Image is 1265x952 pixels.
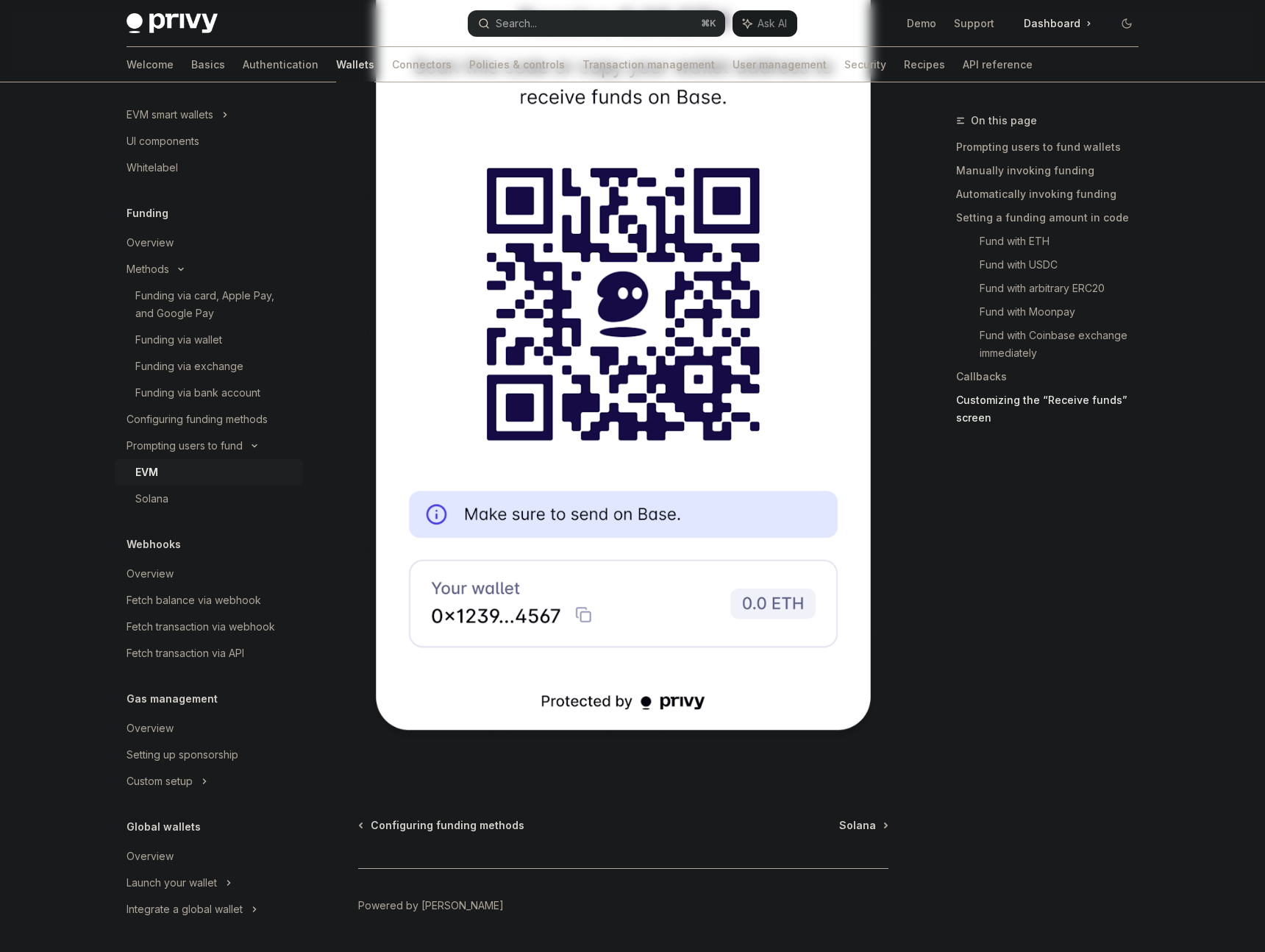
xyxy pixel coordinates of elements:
a: Basics [191,47,225,82]
a: Welcome [126,47,174,82]
a: Fetch transaction via webhook [115,614,303,640]
a: EVM [115,459,303,486]
h5: Global wallets [126,818,201,836]
a: Transaction management [582,47,715,82]
div: Whitelabel [126,159,178,177]
a: Support [954,16,994,31]
div: UI components [126,132,199,150]
a: Funding via wallet [115,327,303,353]
a: Fund with USDC [980,253,1150,277]
span: Solana [839,818,876,833]
a: Demo [907,16,936,31]
div: Fetch transaction via webhook [126,618,275,636]
a: Overview [115,230,303,256]
a: Wallets [336,47,374,82]
a: User management [733,47,827,82]
h5: Webhooks [126,536,181,553]
a: Overview [115,561,303,587]
span: Configuring funding methods [371,818,524,833]
a: Configuring funding methods [360,818,524,833]
span: Dashboard [1024,16,1080,31]
button: Ask AI [733,10,797,37]
a: Fund with arbitrary ERC20 [980,277,1150,300]
h5: Funding [126,205,168,222]
a: Policies & controls [469,47,565,82]
a: Fund with Moonpay [980,300,1150,324]
span: ⌘ K [701,18,716,29]
button: Search...⌘K [468,10,725,37]
a: Overview [115,843,303,870]
div: Prompting users to fund [126,437,243,455]
a: Overview [115,715,303,742]
a: Security [844,47,886,82]
div: Funding via bank account [135,384,260,402]
img: dark logo [126,13,218,34]
a: Callbacks [956,365,1150,388]
div: Overview [126,565,174,583]
a: Prompting users to fund wallets [956,135,1150,159]
div: Overview [126,720,174,737]
a: Recipes [904,47,945,82]
a: Solana [115,486,303,512]
h5: Gas management [126,690,218,708]
div: Launch your wallet [126,874,217,892]
a: Manually invoking funding [956,159,1150,182]
a: Powered by [PERSON_NAME] [358,898,504,913]
a: Customizing the “Receive funds” screen [956,388,1150,430]
div: Overview [126,848,174,865]
div: Funding via exchange [135,358,243,375]
div: Setting up sponsorship [126,746,238,764]
button: Toggle dark mode [1115,12,1138,35]
span: Ask AI [758,16,787,31]
a: Setting up sponsorship [115,742,303,768]
a: Automatically invoking funding [956,182,1150,206]
div: Custom setup [126,772,193,790]
div: Funding via card, Apple Pay, and Google Pay [135,287,294,322]
a: API reference [963,47,1033,82]
a: Fund with Coinbase exchange immediately [980,324,1150,365]
a: Authentication [243,47,318,82]
a: Configuring funding methods [115,406,303,433]
div: Funding via wallet [135,331,222,349]
a: Fund with ETH [980,230,1150,253]
div: Integrate a global wallet [126,901,243,918]
a: Connectors [392,47,452,82]
div: Overview [126,234,174,252]
a: UI components [115,128,303,154]
a: Dashboard [1012,12,1103,35]
div: Fetch transaction via API [126,644,244,662]
a: Setting a funding amount in code [956,206,1150,230]
div: EVM [135,463,158,481]
a: Solana [839,818,887,833]
div: Solana [135,490,168,508]
a: Fetch transaction via API [115,640,303,667]
a: Funding via bank account [115,380,303,406]
a: Whitelabel [115,154,303,181]
div: Methods [126,260,169,278]
a: Funding via card, Apple Pay, and Google Pay [115,283,303,327]
a: Funding via exchange [115,353,303,380]
div: Search... [496,15,537,32]
div: EVM smart wallets [126,106,213,124]
a: Fetch balance via webhook [115,587,303,614]
span: On this page [971,112,1037,129]
div: Configuring funding methods [126,411,268,428]
div: Fetch balance via webhook [126,592,261,609]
